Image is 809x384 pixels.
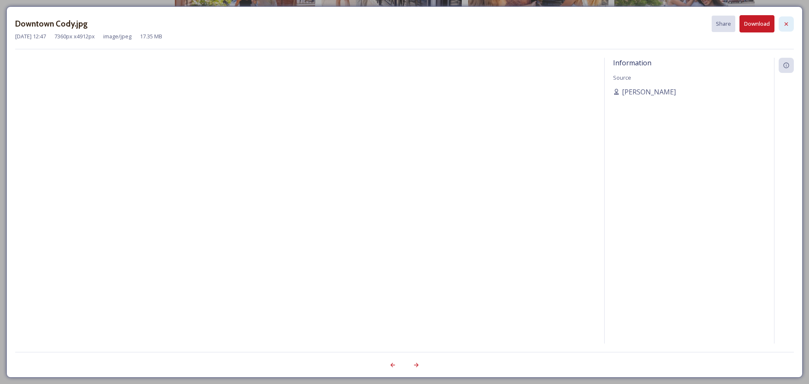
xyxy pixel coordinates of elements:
button: Share [712,16,735,32]
span: image/jpeg [103,32,131,40]
span: [DATE] 12:47 [15,32,46,40]
span: 7360 px x 4912 px [54,32,95,40]
span: Information [613,58,651,67]
button: Download [739,15,774,32]
span: [PERSON_NAME] [622,87,676,97]
span: Source [613,74,631,81]
h3: Downtown Cody.jpg [15,18,88,30]
span: 17.35 MB [140,32,162,40]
